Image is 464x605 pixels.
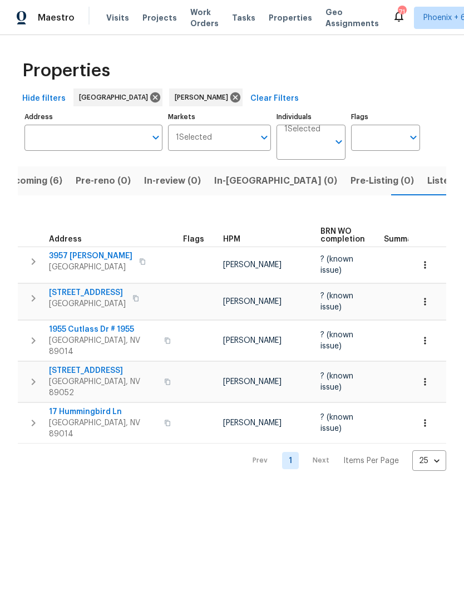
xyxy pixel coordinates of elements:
[49,406,157,417] span: 17 Hummingbird Ln
[169,88,243,106] div: [PERSON_NAME]
[183,235,204,243] span: Flags
[232,14,255,22] span: Tasks
[320,331,353,350] span: ? (known issue)
[22,92,66,106] span: Hide filters
[223,235,240,243] span: HPM
[22,65,110,76] span: Properties
[331,134,347,150] button: Open
[18,88,70,109] button: Hide filters
[242,450,446,471] nav: Pagination Navigation
[175,92,233,103] span: [PERSON_NAME]
[49,365,157,376] span: [STREET_ADDRESS]
[148,130,164,145] button: Open
[320,372,353,391] span: ? (known issue)
[24,114,162,120] label: Address
[49,250,132,262] span: 3957 [PERSON_NAME]
[269,12,312,23] span: Properties
[49,335,157,357] span: [GEOGRAPHIC_DATA], NV 89014
[325,7,379,29] span: Geo Assignments
[76,173,131,189] span: Pre-reno (0)
[144,173,201,189] span: In-review (0)
[406,130,421,145] button: Open
[214,173,337,189] span: In-[GEOGRAPHIC_DATA] (0)
[320,414,353,432] span: ? (known issue)
[256,130,272,145] button: Open
[246,88,303,109] button: Clear Filters
[320,255,353,274] span: ? (known issue)
[106,12,129,23] span: Visits
[168,114,272,120] label: Markets
[277,114,345,120] label: Individuals
[73,88,162,106] div: [GEOGRAPHIC_DATA]
[343,455,399,466] p: Items Per Page
[398,7,406,18] div: 71
[223,378,282,386] span: [PERSON_NAME]
[223,337,282,345] span: [PERSON_NAME]
[79,92,152,103] span: [GEOGRAPHIC_DATA]
[284,125,320,134] span: 1 Selected
[190,7,219,29] span: Work Orders
[49,235,82,243] span: Address
[142,12,177,23] span: Projects
[412,446,446,475] div: 25
[223,298,282,306] span: [PERSON_NAME]
[223,419,282,427] span: [PERSON_NAME]
[250,92,299,106] span: Clear Filters
[176,133,212,142] span: 1 Selected
[38,12,75,23] span: Maestro
[351,173,414,189] span: Pre-Listing (0)
[320,292,353,311] span: ? (known issue)
[49,287,126,298] span: [STREET_ADDRESS]
[49,324,157,335] span: 1955 Cutlass Dr # 1955
[49,376,157,399] span: [GEOGRAPHIC_DATA], NV 89052
[320,228,365,243] span: BRN WO completion
[384,235,420,243] span: Summary
[351,114,420,120] label: Flags
[49,262,132,273] span: [GEOGRAPHIC_DATA]
[223,261,282,269] span: [PERSON_NAME]
[49,298,126,309] span: [GEOGRAPHIC_DATA]
[49,417,157,440] span: [GEOGRAPHIC_DATA], NV 89014
[2,173,62,189] span: Upcoming (6)
[282,452,299,469] a: Goto page 1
